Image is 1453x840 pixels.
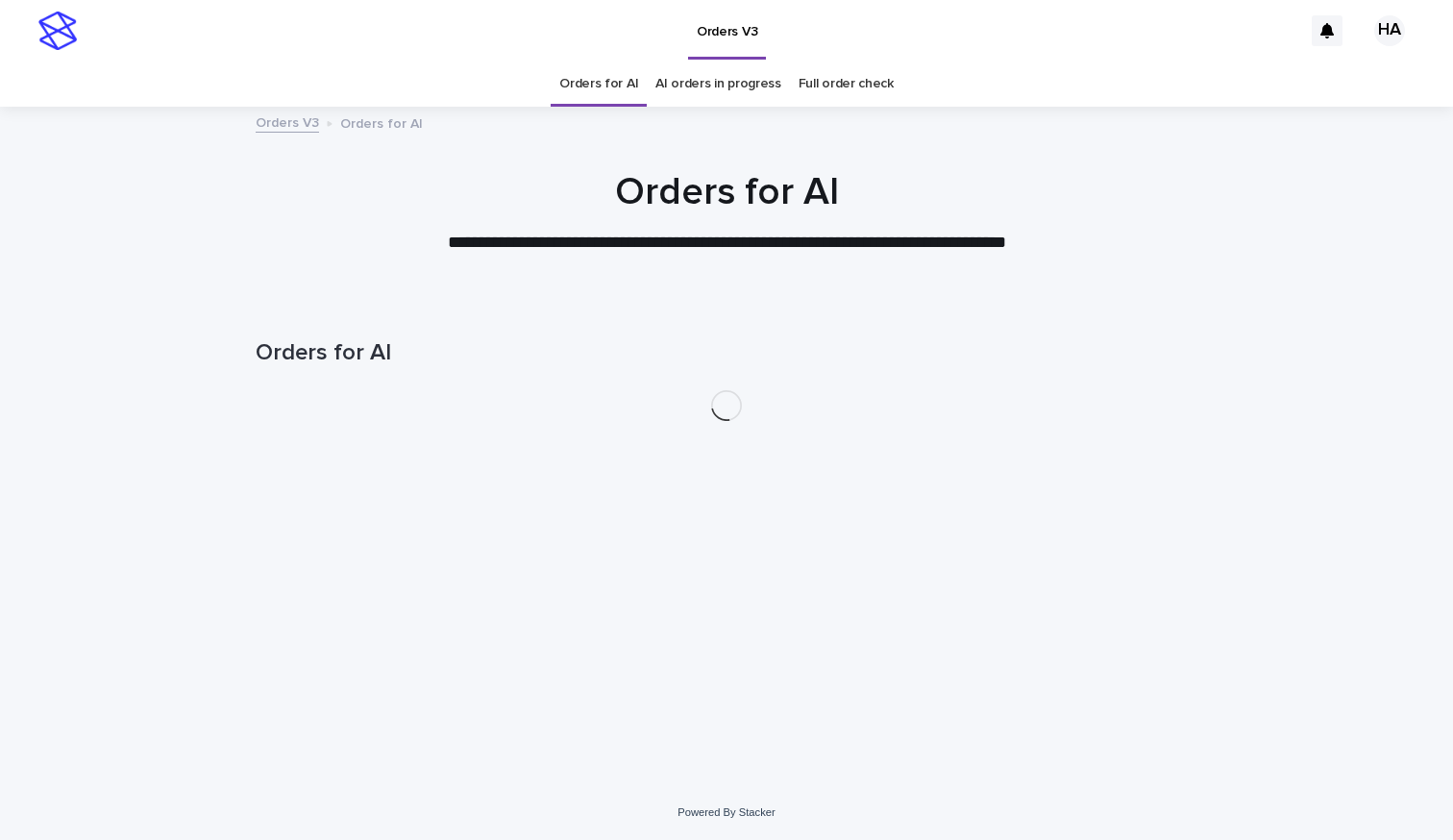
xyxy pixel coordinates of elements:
img: stacker-logo-s-only.png [38,12,77,50]
h1: Orders for AI [256,169,1197,215]
a: Powered By Stacker [677,806,775,818]
a: Orders for AI [559,62,638,107]
h1: Orders for AI [256,339,1197,367]
a: Full order check [799,62,894,107]
a: Orders V3 [256,111,319,133]
a: AI orders in progress [655,62,781,107]
p: Orders for AI [340,111,423,133]
div: HA [1374,15,1405,46]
